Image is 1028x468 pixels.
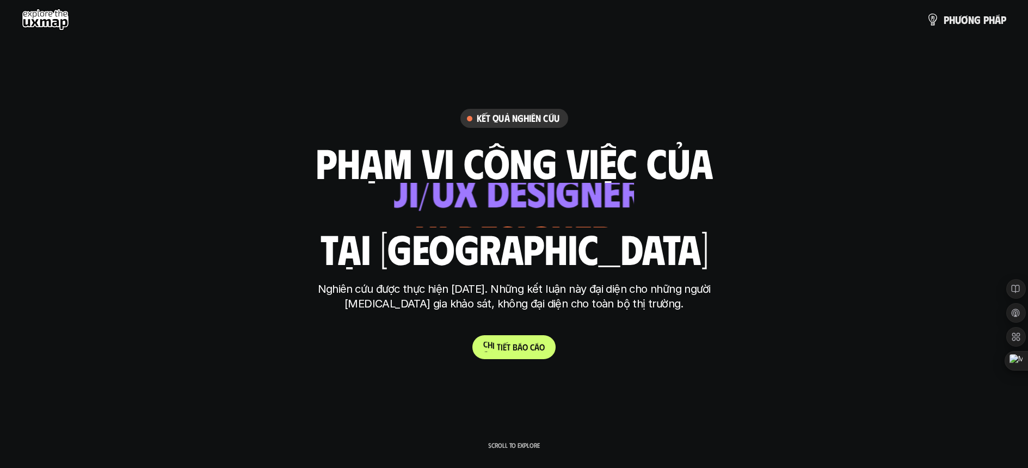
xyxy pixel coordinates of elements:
[513,342,518,352] span: b
[944,14,949,26] span: p
[974,14,981,26] span: g
[488,441,540,449] p: Scroll to explore
[320,225,708,271] h1: tại [GEOGRAPHIC_DATA]
[477,112,559,125] h6: Kết quả nghiên cứu
[522,342,528,352] span: o
[483,338,488,349] span: C
[497,341,501,352] span: t
[968,14,974,26] span: n
[316,139,713,185] h1: phạm vi công việc của
[488,340,493,350] span: h
[503,342,507,352] span: ế
[472,335,556,359] a: Chitiếtbáocáo
[949,14,955,26] span: h
[539,342,545,352] span: o
[955,14,961,26] span: ư
[534,342,539,352] span: á
[518,342,522,352] span: á
[501,342,503,352] span: i
[983,14,989,26] span: p
[1001,14,1006,26] span: p
[507,342,510,352] span: t
[310,282,718,311] p: Nghiên cứu được thực hiện [DATE]. Những kết luận này đại diện cho những người [MEDICAL_DATA] gia ...
[989,14,995,26] span: h
[961,14,968,26] span: ơ
[530,342,534,352] span: c
[926,9,1006,30] a: phươngpháp
[995,14,1001,26] span: á
[493,340,495,350] span: i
